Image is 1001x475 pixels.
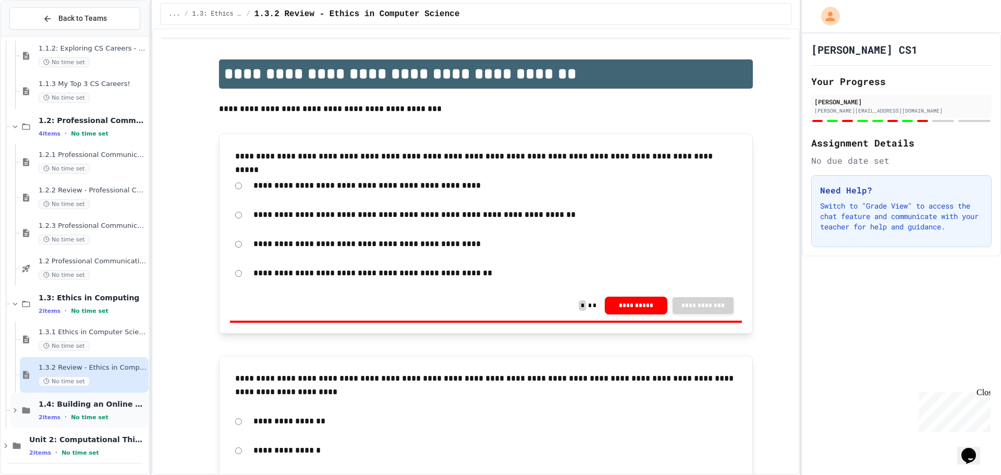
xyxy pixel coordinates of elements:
span: • [55,448,57,457]
h3: Need Help? [820,184,983,197]
span: 1.2: Professional Communication [39,116,147,125]
span: 1.3: Ethics in Computing [39,293,147,302]
span: 1.3.2 Review - Ethics in Computer Science [39,363,147,372]
span: No time set [39,164,90,174]
div: No due date set [811,154,992,167]
span: No time set [39,270,90,280]
div: [PERSON_NAME][EMAIL_ADDRESS][DOMAIN_NAME] [814,107,988,115]
span: 1.1.3 My Top 3 CS Careers! [39,80,147,89]
span: No time set [39,57,90,67]
h1: [PERSON_NAME] CS1 [811,42,918,57]
span: 1.3.2 Review - Ethics in Computer Science [254,8,460,20]
h2: Assignment Details [811,136,992,150]
span: 2 items [39,414,60,421]
span: 1.3: Ethics in Computing [192,10,242,18]
span: 1.2 Professional Communication [39,257,147,266]
span: ... [169,10,180,18]
span: / [247,10,250,18]
span: • [65,307,67,315]
span: Unit 2: Computational Thinking & Problem-Solving [29,435,147,444]
span: No time set [62,449,99,456]
span: 1.4: Building an Online Presence [39,399,147,409]
div: My Account [810,4,843,28]
span: 1.1.2: Exploring CS Careers - Review [39,44,147,53]
span: No time set [39,235,90,245]
span: Back to Teams [58,13,107,24]
span: 1.2.2 Review - Professional Communication [39,186,147,195]
button: Back to Teams [9,7,140,30]
p: Switch to "Grade View" to access the chat feature and communicate with your teacher for help and ... [820,201,983,232]
div: [PERSON_NAME] [814,97,988,106]
span: • [65,129,67,138]
iframe: chat widget [957,433,991,465]
span: No time set [71,308,108,314]
span: 1.3.1 Ethics in Computer Science [39,328,147,337]
iframe: chat widget [914,388,991,432]
span: / [184,10,188,18]
span: 4 items [39,130,60,137]
span: 1.2.3 Professional Communication Challenge [39,222,147,230]
span: No time set [39,376,90,386]
span: No time set [71,130,108,137]
span: No time set [71,414,108,421]
span: No time set [39,199,90,209]
h2: Your Progress [811,74,992,89]
span: 1.2.1 Professional Communication [39,151,147,160]
div: Chat with us now!Close [4,4,72,66]
span: • [65,413,67,421]
span: 2 items [39,308,60,314]
span: No time set [39,93,90,103]
span: No time set [39,341,90,351]
span: 2 items [29,449,51,456]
